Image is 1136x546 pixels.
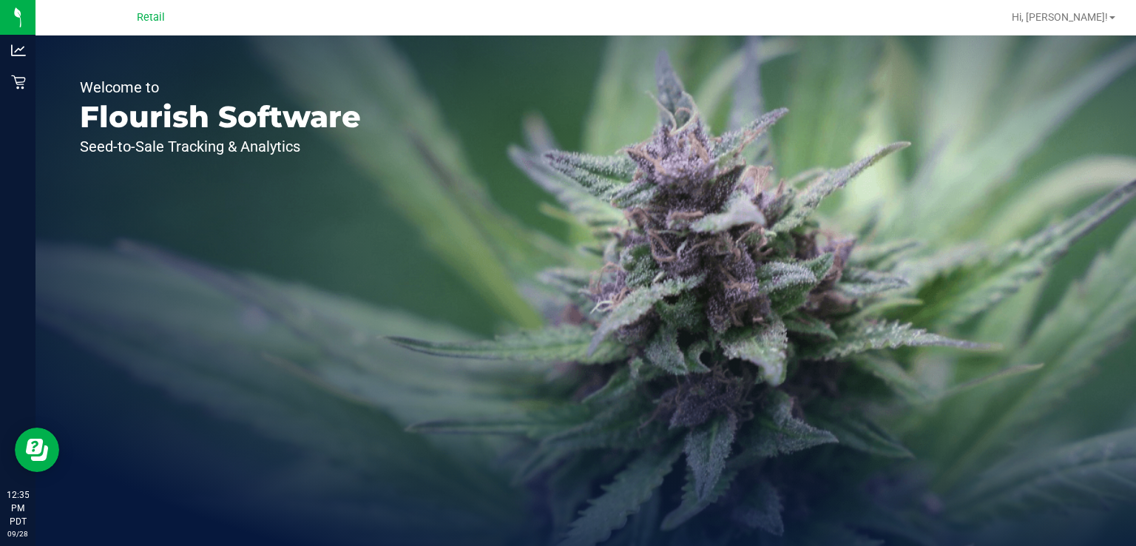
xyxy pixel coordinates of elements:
[80,139,361,154] p: Seed-to-Sale Tracking & Analytics
[7,528,29,539] p: 09/28
[11,75,26,90] inline-svg: Retail
[15,428,59,472] iframe: Resource center
[80,102,361,132] p: Flourish Software
[1012,11,1108,23] span: Hi, [PERSON_NAME]!
[137,11,165,24] span: Retail
[11,43,26,58] inline-svg: Analytics
[80,80,361,95] p: Welcome to
[7,488,29,528] p: 12:35 PM PDT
